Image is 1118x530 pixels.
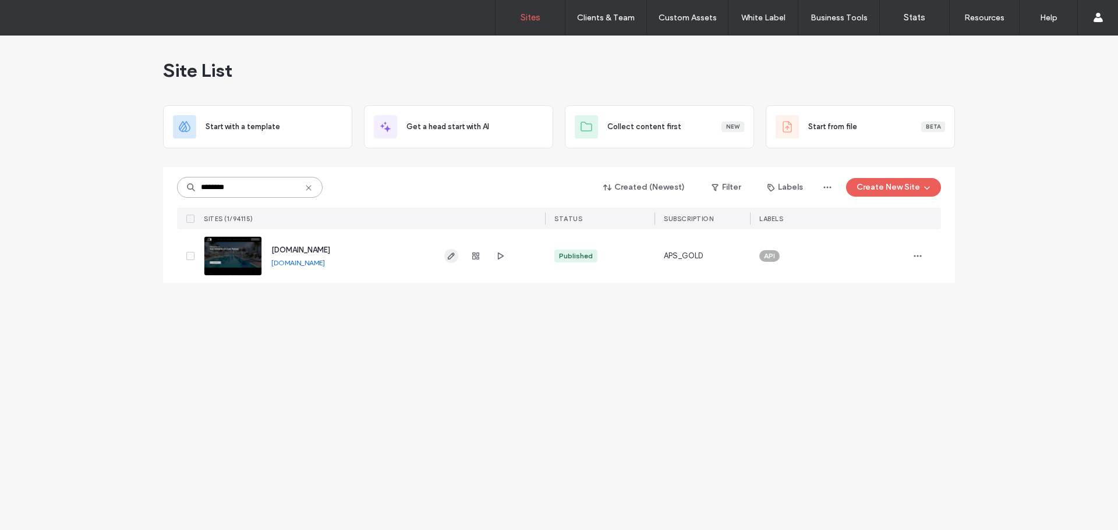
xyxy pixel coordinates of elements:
span: Site List [163,59,232,82]
div: Start with a template [163,105,352,148]
label: Resources [964,13,1004,23]
button: Created (Newest) [593,178,695,197]
label: Stats [904,12,925,23]
div: Published [559,251,593,261]
button: Labels [757,178,813,197]
a: [DOMAIN_NAME] [271,246,330,254]
label: Business Tools [811,13,868,23]
span: API [764,251,775,261]
a: [DOMAIN_NAME] [271,258,325,267]
label: Help [1040,13,1057,23]
span: Start from file [808,121,857,133]
div: Get a head start with AI [364,105,553,148]
div: Collect content firstNew [565,105,754,148]
label: Clients & Team [577,13,635,23]
span: SUBSCRIPTION [664,215,713,223]
label: White Label [741,13,786,23]
label: Sites [521,12,540,23]
button: Filter [700,178,752,197]
span: APS_GOLD [664,250,703,262]
span: SITES (1/94115) [204,215,253,223]
span: Start with a template [206,121,280,133]
span: Get a head start with AI [406,121,489,133]
span: Help [26,8,50,19]
label: Custom Assets [659,13,717,23]
span: STATUS [554,215,582,223]
button: Create New Site [846,178,941,197]
span: Collect content first [607,121,681,133]
span: LABELS [759,215,783,223]
div: Start from fileBeta [766,105,955,148]
div: New [721,122,744,132]
div: Beta [921,122,945,132]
